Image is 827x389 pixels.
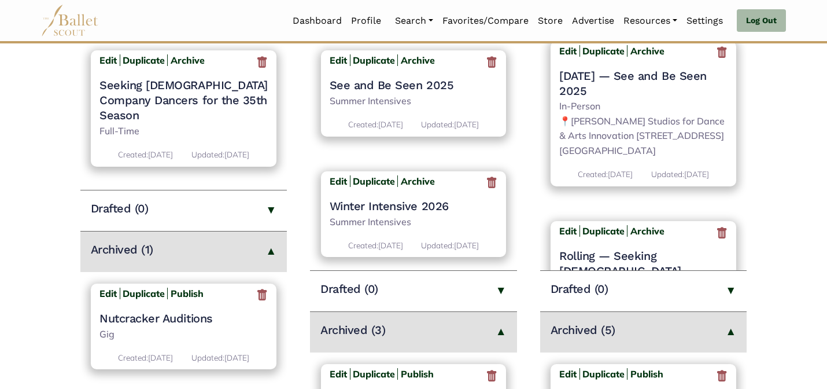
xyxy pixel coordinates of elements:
h4: Drafted (0) [551,281,608,296]
a: See and Be Seen 2025 [330,78,498,93]
h4: Drafted (0) [91,201,149,216]
b: Publish [630,368,663,380]
a: Duplicate [123,54,165,66]
b: Archive [401,54,435,66]
span: Created: [118,353,148,362]
a: Edit [330,368,350,380]
span: Created: [578,169,608,179]
a: Seeking [DEMOGRAPHIC_DATA] Company Dancers for the 35th Season [99,78,268,123]
p: Summer Intensives [330,215,498,230]
h4: Archived (3) [320,322,385,337]
b: Archive [630,45,664,57]
p: Summer Intensives [330,94,498,109]
a: Duplicate [353,175,395,187]
span: Created: [348,119,378,129]
span: Updated: [421,240,454,250]
a: Log Out [737,9,786,32]
a: Duplicate [353,368,395,380]
b: Edit [559,45,577,57]
a: Publish [397,368,434,380]
a: Winter Intensive 2026 [330,199,498,214]
a: Duplicate [582,225,625,237]
span: Created: [118,149,148,159]
span: Created: [348,240,378,250]
h4: Archived (1) [91,242,153,257]
a: Edit [330,175,350,187]
p: Full-Time [99,124,268,139]
a: Favorites/Compare [438,9,533,33]
p: [DATE] [651,168,709,181]
span: Updated: [421,119,454,129]
a: Resources [619,9,682,33]
span: Updated: [191,353,224,362]
a: Advertise [567,9,619,33]
p: In-Person 📍[PERSON_NAME] Studios for Dance & Arts Innovation [STREET_ADDRESS] [GEOGRAPHIC_DATA] [559,99,728,158]
p: [DATE] [191,351,249,364]
b: Edit [330,175,347,187]
p: [DATE] [421,118,479,131]
a: Archive [397,54,435,66]
b: Edit [559,368,577,380]
p: [DATE] [118,351,173,364]
a: Edit [559,368,580,380]
a: Search [390,9,438,33]
a: Dashboard [288,9,346,33]
a: Publish [627,368,663,380]
a: Nutcracker Auditions [99,311,268,326]
a: Edit [330,54,350,66]
a: Duplicate [582,45,625,57]
a: Archive [627,45,664,57]
a: Archive [627,225,664,237]
p: [DATE] [421,239,479,252]
b: Archive [401,175,435,187]
h4: Archived (5) [551,322,615,337]
a: Duplicate [123,288,165,299]
span: — Seeking [DEMOGRAPHIC_DATA] Company Dancers for the 35th Season [559,249,727,308]
a: Settings [682,9,728,33]
h4: [DATE] [559,68,728,98]
a: Edit [99,54,120,66]
a: Store [533,9,567,33]
b: Edit [330,54,347,66]
b: Edit [99,54,117,66]
p: [DATE] [578,168,633,181]
a: Duplicate [582,368,625,380]
span: Updated: [191,149,224,159]
b: Archive [171,54,205,66]
b: Publish [171,288,204,299]
span: Updated: [651,169,684,179]
b: Edit [330,368,347,380]
b: Archive [630,225,664,237]
a: Archive [397,175,435,187]
b: Edit [99,288,117,299]
p: Gig [99,327,268,342]
a: Edit [559,45,580,57]
a: Rolling — Seeking [DEMOGRAPHIC_DATA] Company Dancers for the 35th Season [559,248,728,309]
a: Archive [167,54,205,66]
h4: Rolling [559,248,728,309]
a: Publish [167,288,204,299]
p: [DATE] [191,148,249,161]
a: Duplicate [353,54,395,66]
a: Profile [346,9,386,33]
a: Edit [99,288,120,299]
b: Publish [401,368,434,380]
p: [DATE] [348,118,403,131]
p: [DATE] [348,239,403,252]
span: — See and Be Seen 2025 [559,69,707,98]
a: [DATE] — See and Be Seen 2025 [559,68,728,98]
p: [DATE] [118,148,173,161]
b: Edit [559,225,577,237]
